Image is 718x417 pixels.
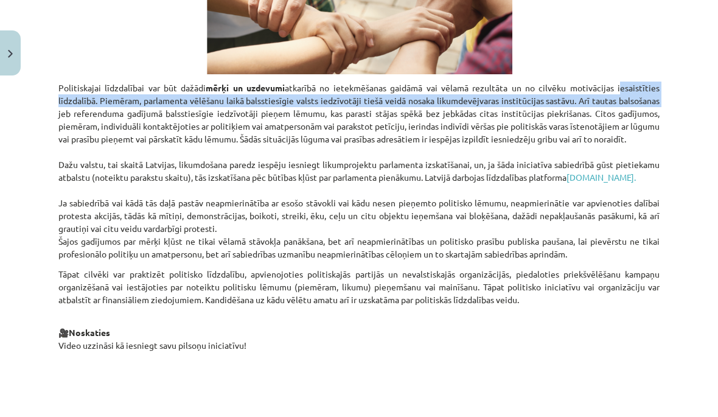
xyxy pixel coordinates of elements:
p: Tāpat cilvēki var praktizēt politisko līdzdalību, apvienojoties politiskajās partijās un nevalsti... [58,268,660,319]
strong: mērķi un uzdevumi [206,82,285,93]
img: icon-close-lesson-0947bae3869378f0d4975bcd49f059093ad1ed9edebbc8119c70593378902aed.svg [8,50,13,58]
p: 🎥 Video uzzināsi kā iesniegt savu pilsoņu iniciatīvu! [58,326,660,352]
p: Politiskajai līdzdalībai var būt dažādi atkarībā no ietekmēšanas gaidāmā vai vēlamā rezultāta un ... [58,82,660,261]
a: [DOMAIN_NAME]. [566,172,636,183]
strong: Noskaties [69,327,110,338]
